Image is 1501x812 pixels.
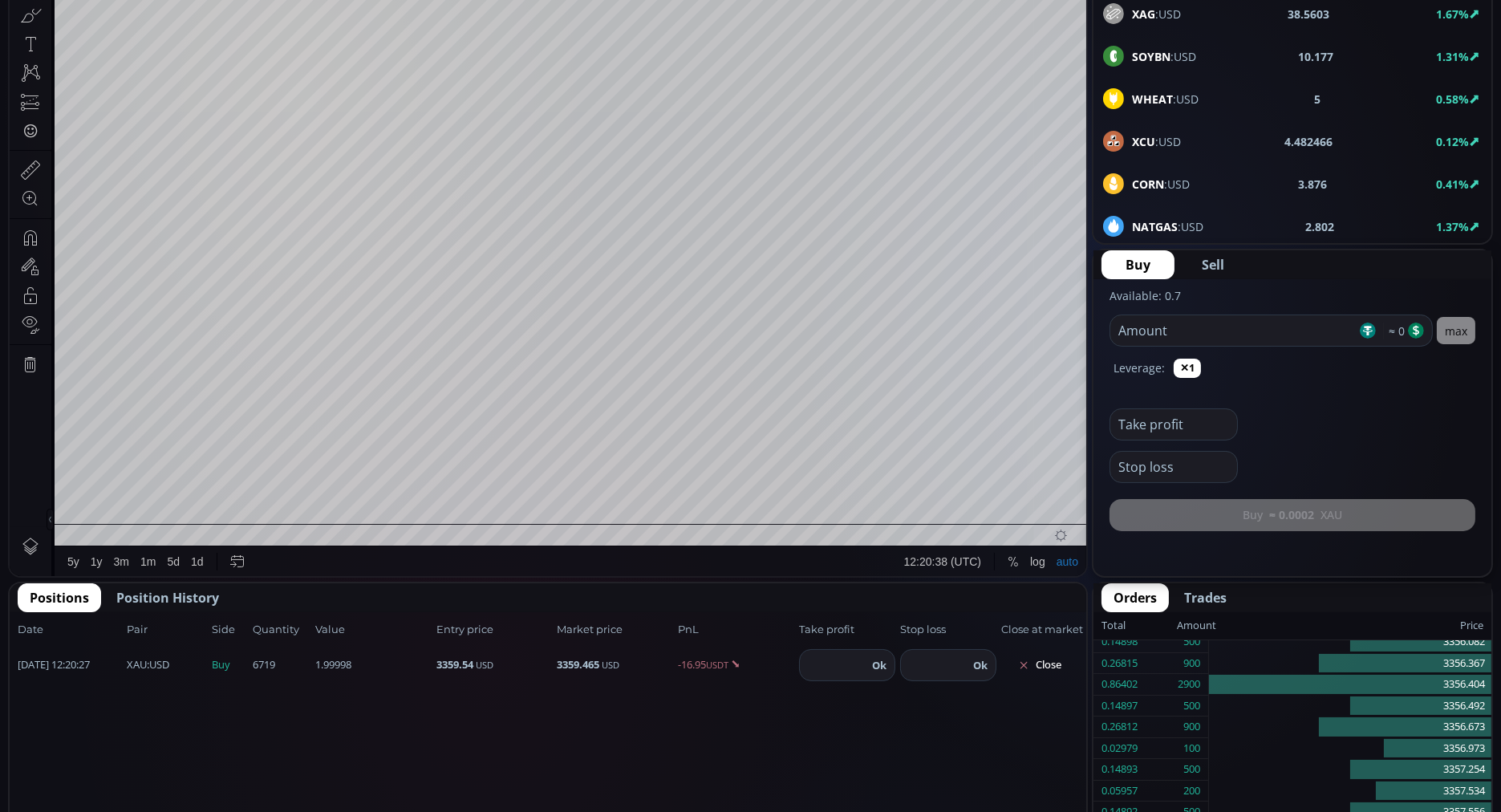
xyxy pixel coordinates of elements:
b: 3359.465 [558,657,600,672]
small: USDT [706,659,728,671]
label: Available: 0.7 [1110,288,1181,303]
span: Value [315,622,432,638]
b: 1.37% [1436,219,1469,234]
span: [DATE] 12:20:27 [18,657,122,673]
div: 2900 [1178,674,1200,695]
span: 6719 [253,657,310,673]
button: Ok [867,656,891,674]
div: Compare [216,9,262,22]
div: 200 [1183,781,1200,802]
div: 3356.673 [1209,717,1491,738]
div: Toggle Log Scale [1015,637,1041,668]
div: C [350,39,358,51]
div: Volume [52,58,87,70]
b: 3359.54 [436,657,473,672]
span: 12:20:38 (UTC) [895,646,972,659]
small: USD [602,659,620,671]
div: 100 [1183,738,1200,759]
div: 5y [58,646,70,659]
div: 3356.367 [1209,653,1491,675]
div: log [1020,646,1036,659]
span: Sell [1202,255,1224,274]
span: Pair [127,622,207,638]
span: PnL [678,622,794,638]
button: Sell [1178,250,1248,279]
div: 1d [181,646,194,659]
div: L [294,39,301,51]
span: Position History [116,588,219,607]
span: ≈ 0 [1383,323,1405,339]
b: 0.12% [1436,134,1469,149]
div: 0.14898 [1101,631,1138,652]
div: 3356.973 [1209,738,1491,760]
span: Trades [1184,588,1227,607]
button: Positions [18,583,101,612]
b: 4.482466 [1284,133,1333,150]
div: 3357.254 [1209,759,1491,781]
b: XCU [1132,134,1155,149]
b: XAU [127,657,147,672]
span: -16.95 [678,657,794,673]
div: 3357.534 [1209,781,1491,802]
div: +11.155 (+0.33%) [406,39,489,51]
b: 1.31% [1436,49,1469,64]
button: Close [1001,652,1078,678]
span: :USD [1132,133,1181,150]
span: Buy [212,657,248,673]
span: :USD [127,657,169,673]
div: 500 [1183,696,1200,717]
div: D [136,9,144,22]
b: NATGAS [1132,219,1178,234]
div: 3m [104,646,120,659]
div: 3356.492 [1209,696,1491,717]
div: 0.02979 [1101,738,1138,759]
div: 0.86402 [1101,674,1138,695]
span: :USD [1132,91,1199,108]
small: USD [476,659,493,671]
button: Trades [1172,583,1239,612]
div: 0.26815 [1101,653,1138,674]
b: 5 [1314,91,1320,108]
div: Price [1216,615,1483,636]
b: 3.876 [1299,176,1328,193]
div: 1m [131,646,146,659]
div: 900 [1183,717,1200,737]
span: 1.99998 [315,657,432,673]
div:  [14,214,27,229]
button: Orders [1101,583,1169,612]
b: 0.41% [1436,177,1469,192]
b: 38.5603 [1288,6,1329,22]
b: 2.802 [1305,218,1334,235]
button: Ok [968,656,992,674]
div: Gold [104,37,141,51]
div: 0.14893 [1101,759,1138,780]
div: Toggle Auto Scale [1041,637,1074,668]
b: 10.177 [1299,48,1334,65]
div: 0.14897 [1101,696,1138,717]
div: Hide Drawings Toolbar [37,599,44,621]
div: 900 [1183,653,1200,674]
button: Position History [104,583,231,612]
div: 3342.635 [301,39,344,51]
b: SOYBN [1132,49,1170,64]
b: 0.58% [1436,91,1469,107]
div: Amount [1177,615,1216,636]
div: 172.822K [93,58,138,70]
span: :USD [1132,6,1181,22]
div: 1y [81,646,93,659]
span: Orders [1114,588,1157,607]
div: 3356.404 [1209,674,1491,696]
button: Buy [1101,250,1174,279]
span: Positions [30,588,89,607]
b: 1.67% [1436,6,1469,22]
div: 500 [1183,759,1200,780]
span: :USD [1132,218,1203,235]
span: Market price [558,622,674,638]
div: 0.26812 [1101,717,1138,737]
div: 3367.095 [246,39,290,51]
button: 12:20:38 (UTC) [889,637,977,668]
b: XAG [1132,6,1155,22]
span: Stop loss [900,622,996,638]
span: Buy [1126,255,1150,274]
div: Total [1101,615,1177,636]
